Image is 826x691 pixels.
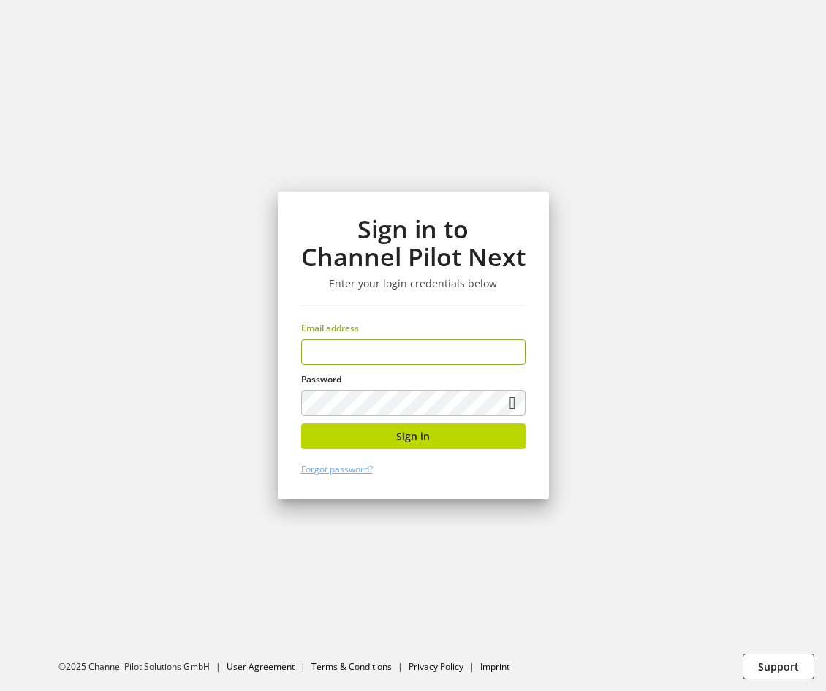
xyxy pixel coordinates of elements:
[58,660,227,673] li: ©2025 Channel Pilot Solutions GmbH
[301,277,526,290] h3: Enter your login credentials below
[758,659,799,674] span: Support
[301,463,373,475] a: Forgot password?
[301,322,359,334] span: Email address
[743,654,814,679] button: Support
[227,660,295,673] a: User Agreement
[301,215,526,271] h1: Sign in to Channel Pilot Next
[301,423,526,449] button: Sign in
[396,428,430,444] span: Sign in
[409,660,463,673] a: Privacy Policy
[500,344,518,361] keeper-lock: Open Keeper Popup
[480,660,509,673] a: Imprint
[301,373,341,385] span: Password
[311,660,392,673] a: Terms & Conditions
